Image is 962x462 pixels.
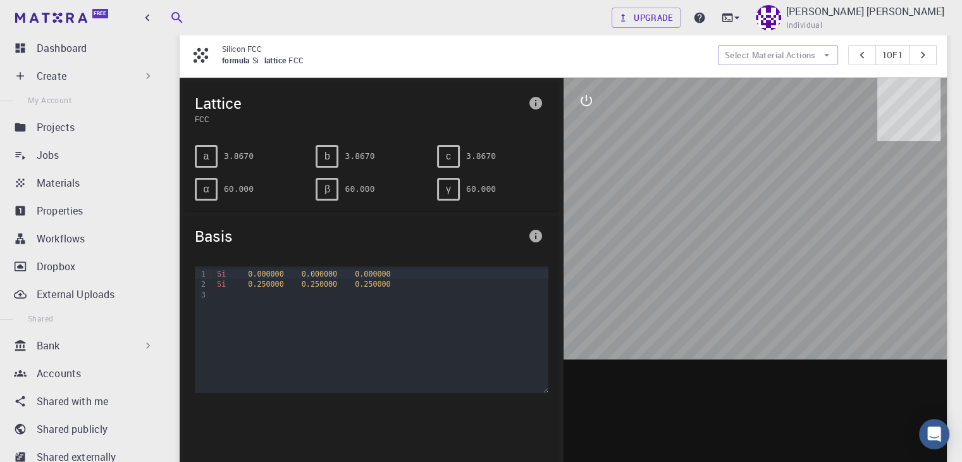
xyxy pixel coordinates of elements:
span: My Account [28,95,71,105]
pre: 3.8670 [345,145,374,167]
p: External Uploads [37,287,114,302]
p: Silicon FCC [222,43,708,54]
span: Free [94,10,106,17]
p: Dashboard [37,41,87,56]
div: Open Intercom Messenger [919,419,949,449]
div: Bank [10,333,159,358]
pre: 60.000 [224,178,254,200]
button: Select Material Actions [718,45,838,65]
span: Lattice [195,93,523,113]
span: 0.250000 [248,280,283,289]
span: 0.250000 [302,280,337,289]
p: [PERSON_NAME] [PERSON_NAME] [786,4,944,19]
a: Dashboard [10,35,159,61]
p: Workflows [37,231,85,246]
a: Workflows [10,226,159,251]
a: External Uploads [10,282,159,307]
p: Create [37,68,66,84]
span: b [324,151,330,162]
span: γ [446,184,451,195]
span: α [203,184,209,195]
p: Shared with me [37,394,108,409]
span: FCC [195,113,523,125]
button: info [523,91,548,116]
span: Si [217,280,226,289]
a: Free [13,8,113,28]
img: Shaik Hussain Basha [756,5,781,30]
p: Dropbox [37,259,75,274]
p: Jobs [37,147,59,163]
p: Materials [37,175,80,190]
span: Basis [195,226,523,246]
pre: 60.000 [466,178,496,200]
span: 0.000000 [355,270,390,278]
span: FCC [288,55,309,65]
span: a [204,151,209,162]
span: c [446,151,451,162]
img: logo [15,13,87,23]
pre: 3.8670 [224,145,254,167]
div: Create [10,63,159,89]
span: lattice [264,55,289,65]
span: β [324,184,330,195]
span: 0.000000 [248,270,283,278]
span: Support [25,9,71,20]
button: 1of1 [875,45,910,65]
a: Projects [10,115,159,140]
span: Individual [786,19,822,32]
span: Shared [28,313,53,323]
p: Shared publicly [37,421,108,437]
a: Accounts [10,361,159,386]
span: formula [222,55,252,65]
span: 0.250000 [355,280,390,289]
span: Si [252,55,264,65]
a: Shared publicly [10,416,159,442]
p: Accounts [37,366,81,381]
span: 0.000000 [302,270,337,278]
a: Upgrade [612,8,681,28]
pre: 3.8670 [466,145,496,167]
a: Dropbox [10,254,159,279]
p: Properties [37,203,83,218]
pre: 60.000 [345,178,374,200]
div: 2 [195,279,207,289]
div: 3 [195,290,207,300]
a: Shared with me [10,389,159,414]
div: pager [848,45,937,65]
p: Bank [37,338,60,353]
p: Projects [37,120,75,135]
a: Properties [10,198,159,223]
div: 1 [195,269,207,279]
a: Jobs [10,142,159,168]
button: info [523,223,548,249]
a: Materials [10,170,159,196]
span: Si [217,270,226,278]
